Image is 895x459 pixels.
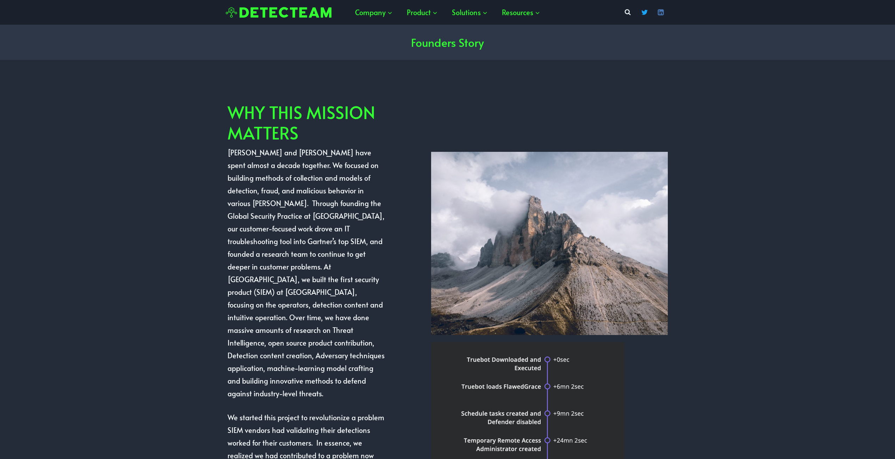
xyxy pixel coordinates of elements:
[228,102,385,143] h2: Why This mission matters
[407,6,438,19] span: Product
[226,7,331,18] img: Detecteam
[400,2,445,23] a: Product
[228,146,385,400] p: [PERSON_NAME] and [PERSON_NAME] have spent almost a decade together. We focused on building metho...
[502,6,540,19] span: Resources
[638,5,652,19] a: Twitter
[445,2,495,23] a: Solutions
[348,2,547,23] nav: Primary Navigation
[495,2,547,23] a: Resources
[452,6,488,19] span: Solutions
[654,5,668,19] a: Linkedin
[355,6,393,19] span: Company
[621,6,634,19] button: View Search Form
[411,34,484,51] h1: Founders Story
[348,2,400,23] a: Company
